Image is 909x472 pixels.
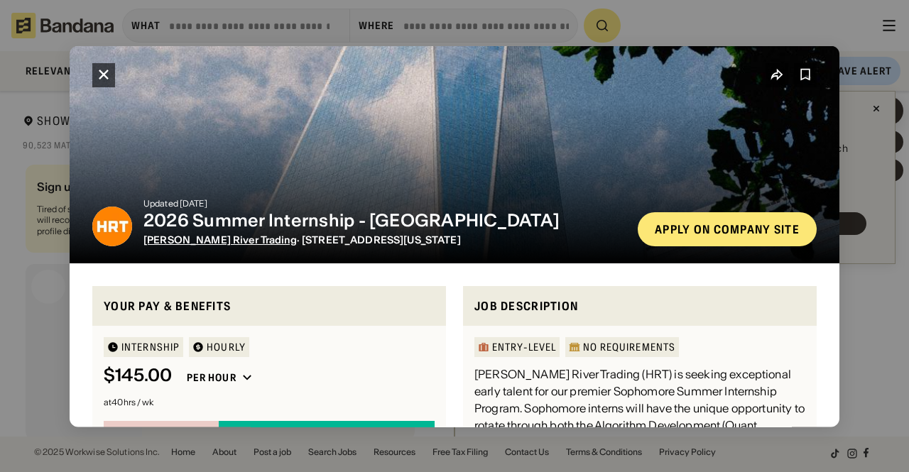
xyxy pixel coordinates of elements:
div: No Requirements [583,342,675,352]
a: [PERSON_NAME] River Trading [143,233,297,246]
div: Entry-Level [492,342,556,352]
div: at 40 hrs / wk [104,398,435,407]
div: HOURLY [207,342,246,352]
img: Hudson River Trading logo [92,206,132,246]
div: Your pay & benefits [104,297,435,314]
div: Per hour [187,371,236,384]
div: Job Description [474,297,805,314]
div: 2026 Summer Internship - [GEOGRAPHIC_DATA] [143,210,626,231]
div: Internship [121,342,180,352]
div: $ 145.00 [104,366,173,386]
div: Apply on company site [655,223,800,234]
div: Updated [DATE] [143,199,626,207]
div: · [STREET_ADDRESS][US_STATE] [143,234,626,246]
